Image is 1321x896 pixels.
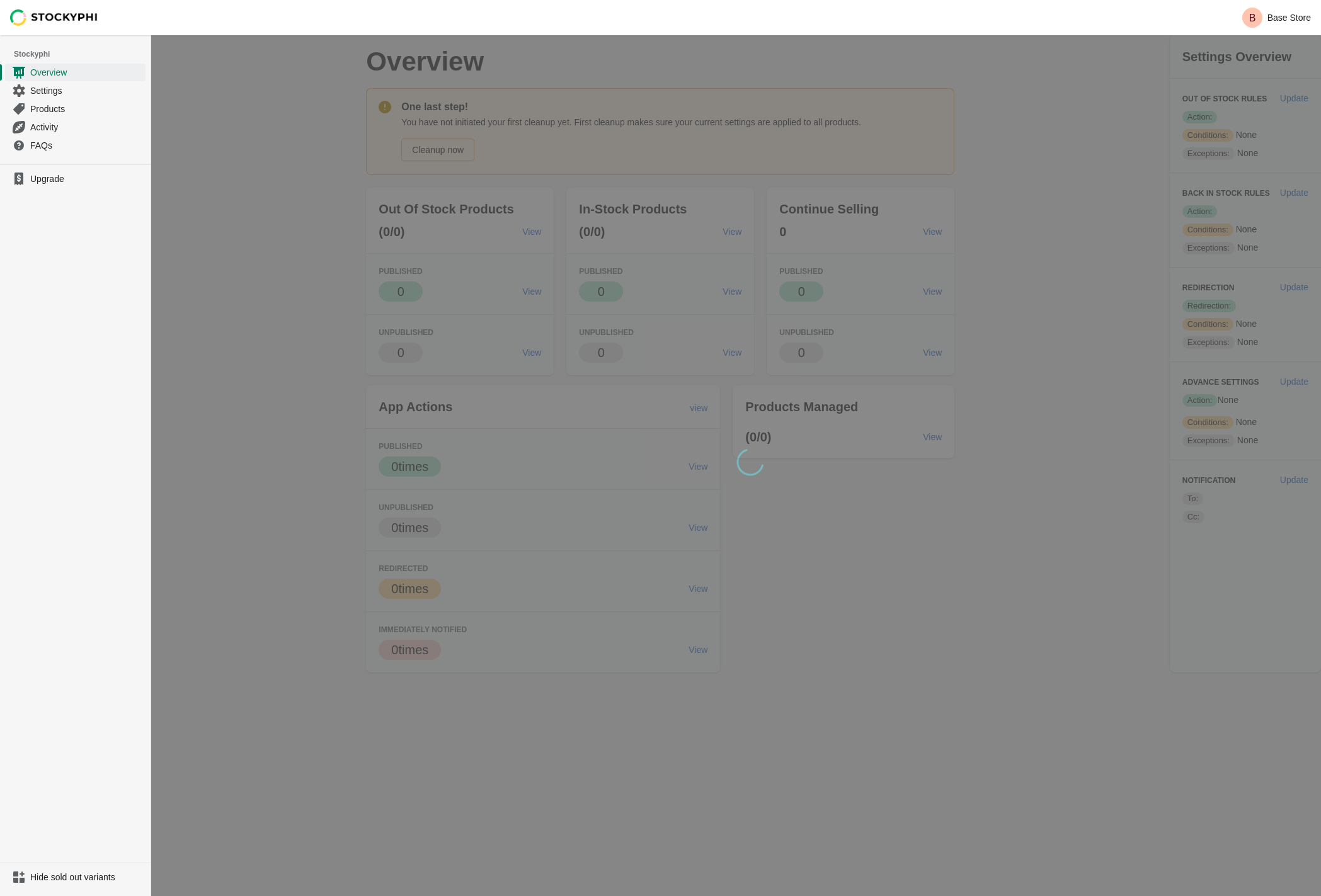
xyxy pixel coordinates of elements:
a: Activity [5,118,146,136]
text: B [1249,13,1255,23]
p: Base Store [1267,13,1311,23]
a: Settings [5,81,146,99]
span: Activity [30,121,143,133]
img: Stockyphi [10,9,98,26]
a: Hide sold out variants [5,868,146,886]
span: Avatar with initials B [1242,8,1262,28]
span: Products [30,103,143,115]
a: Upgrade [5,170,146,188]
span: Hide sold out variants [30,871,143,883]
span: Overview [30,66,143,79]
span: Stockyphi [14,48,151,60]
a: Overview [5,63,146,81]
span: Upgrade [30,173,143,185]
span: FAQs [30,139,143,152]
a: FAQs [5,136,146,154]
a: Products [5,99,146,118]
button: Avatar with initials BBase Store [1237,5,1316,30]
span: Settings [30,84,143,97]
